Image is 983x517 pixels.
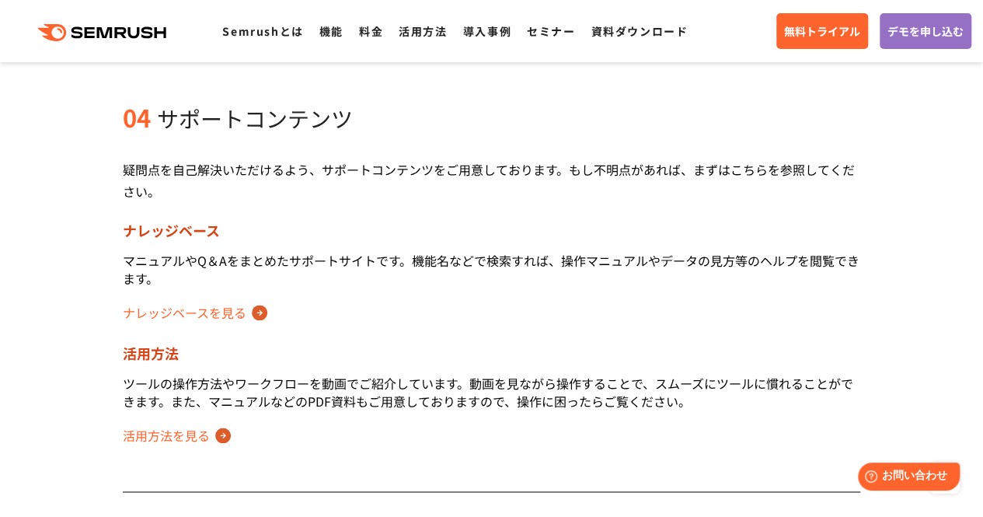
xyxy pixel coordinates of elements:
[591,23,688,39] a: 資料ダウンロード
[123,221,860,239] div: ナレッジベース
[123,300,267,325] a: ナレッジベースを見る
[527,23,575,39] a: セミナー
[123,375,860,410] div: ツールの操作方法やワークフローを動画でご紹介しています。動画を見ながら操作することで、スムーズにツールに慣れることができます。また、マニュアルなどのPDF資料もご用意しておりますので、操作に困っ...
[887,23,964,40] span: デモを申し込む
[784,23,860,40] span: 無料トライアル
[157,103,353,134] span: サポートコンテンツ
[123,100,151,134] span: 04
[123,423,231,448] a: 活用方法を見る
[319,23,343,39] a: 機能
[399,23,447,39] a: 活用方法
[359,23,383,39] a: 料金
[880,13,971,49] a: デモを申し込む
[123,344,860,362] div: 活用方法
[776,13,868,49] a: 無料トライアル
[123,159,860,202] div: 疑問点を自己解決いただけるよう、サポートコンテンツをご用意しております。もし不明点があれば、まずはこちらを参照してください。
[222,23,303,39] a: Semrushとは
[845,456,966,500] iframe: Help widget launcher
[463,23,511,39] a: 導入事例
[123,252,860,288] div: マニュアルやQ＆Aをまとめたサポートサイトです。機能名などで検索すれば、操作マニュアルやデータの見方等のヘルプを閲覧できます。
